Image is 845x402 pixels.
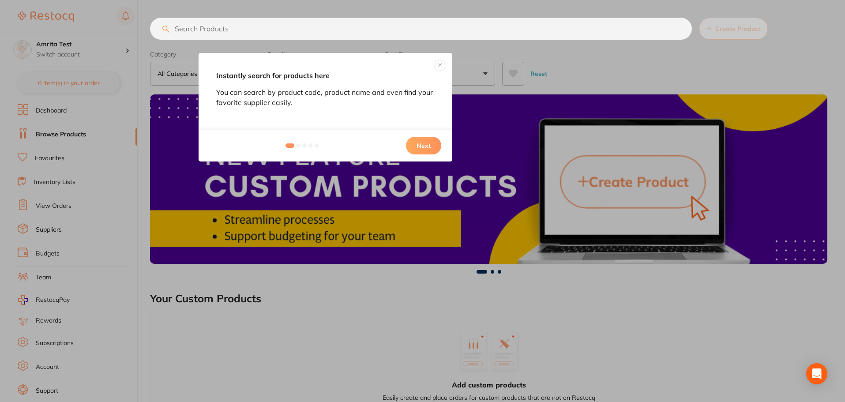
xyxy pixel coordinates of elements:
[216,87,435,107] p: You can search by product code, product name and even find your favorite supplier easily.
[806,363,827,384] div: Open Intercom Messenger
[406,137,441,154] button: Next
[150,18,692,40] input: Search Products
[216,71,435,80] h5: Instantly search for products here
[715,25,760,32] span: Create Product
[699,18,768,40] button: Create Product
